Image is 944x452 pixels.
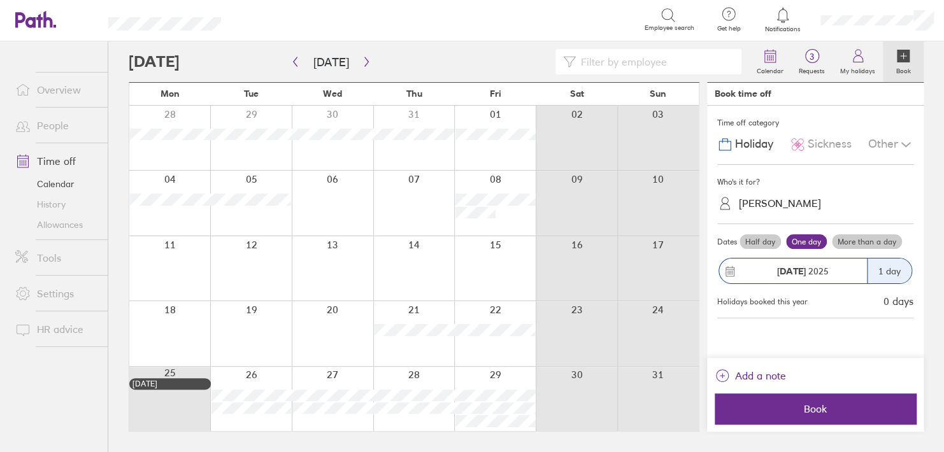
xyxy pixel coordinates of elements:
[791,64,833,75] label: Requests
[777,266,829,276] span: 2025
[717,297,808,306] div: Holidays booked this year
[132,379,208,388] div: [DATE]
[749,64,791,75] label: Calendar
[883,41,924,82] a: Book
[762,25,804,33] span: Notifications
[867,258,912,283] div: 1 day
[576,50,734,74] input: Filter by employee
[5,113,108,138] a: People
[832,234,902,250] label: More than a day
[715,393,916,424] button: Book
[5,316,108,342] a: HR advice
[5,245,108,271] a: Tools
[715,365,786,386] button: Add a note
[791,52,833,62] span: 3
[5,148,108,174] a: Time off
[708,25,750,32] span: Get help
[717,251,913,290] button: [DATE] 20251 day
[5,281,108,306] a: Settings
[161,88,180,99] span: Mon
[717,237,737,246] span: Dates
[323,88,342,99] span: Wed
[808,138,852,151] span: Sickness
[735,138,773,151] span: Holiday
[762,6,804,33] a: Notifications
[406,88,422,99] span: Thu
[749,41,791,82] a: Calendar
[883,295,913,307] div: 0 days
[833,41,883,82] a: My holidays
[791,41,833,82] a: 3Requests
[786,234,827,250] label: One day
[490,88,501,99] span: Fri
[715,88,771,99] div: Book time off
[244,88,259,99] span: Tue
[740,234,781,250] label: Half day
[255,13,288,25] div: Search
[739,197,821,209] div: [PERSON_NAME]
[5,174,108,194] a: Calendar
[5,194,108,215] a: History
[717,113,913,132] div: Time off category
[303,52,359,73] button: [DATE]
[724,403,907,414] span: Book
[569,88,583,99] span: Sat
[650,88,666,99] span: Sun
[833,64,883,75] label: My holidays
[645,24,694,32] span: Employee search
[735,365,786,386] span: Add a note
[5,215,108,235] a: Allowances
[717,173,913,192] div: Who's it for?
[868,132,913,157] div: Other
[889,64,919,75] label: Book
[777,265,806,277] strong: [DATE]
[5,77,108,102] a: Overview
